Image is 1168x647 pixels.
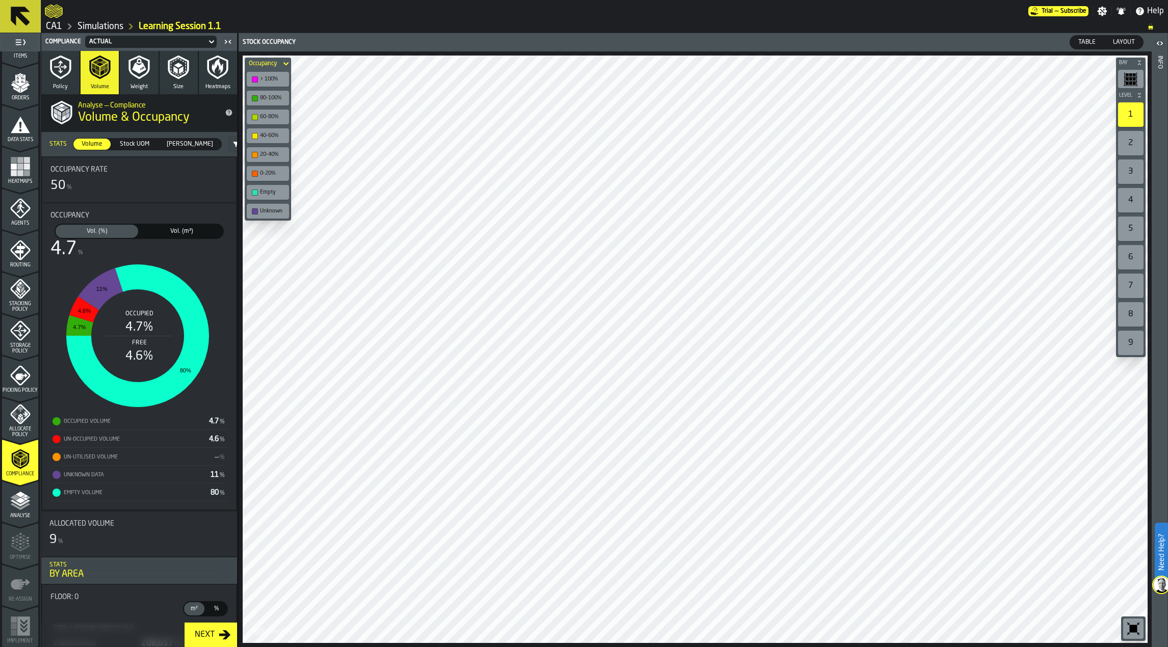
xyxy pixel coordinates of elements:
[191,629,219,641] div: Next
[245,202,291,221] div: button-toolbar-undefined
[41,511,237,556] div: stat-Allocated Volume
[211,489,226,496] span: 80
[49,141,67,148] div: Stats
[1112,6,1130,16] label: button-toggle-Notifications
[2,35,38,49] label: button-toggle-Toggle Full Menu
[49,520,114,528] span: Allocated Volume
[1118,102,1144,127] div: 1
[42,157,236,202] div: stat-Occupancy Rate
[139,224,224,239] label: button-switch-multi-Vol. (m³)
[1118,131,1144,155] div: 2
[63,490,206,496] div: Empty Volume
[46,21,62,32] a: link-to-/wh/i/76e2a128-1b54-4d66-80d4-05ae4c277723
[205,84,230,90] span: Heatmaps
[2,555,38,560] span: Optimise
[211,471,226,478] span: 11
[1093,6,1111,16] label: button-toggle-Settings
[1118,331,1144,355] div: 9
[2,221,38,226] span: Agents
[245,70,291,89] div: button-toolbar-undefined
[260,114,286,120] div: 60-80%
[241,39,696,46] div: Stock occupancy
[2,426,38,438] span: Allocate Policy
[2,53,38,59] span: Items
[140,225,223,238] div: thumb
[185,623,237,647] button: button-Next
[1152,33,1167,647] header: Info
[206,602,227,615] div: thumb
[50,621,228,634] div: StatList-item-Total Location Capacity (TLC)
[1116,243,1146,272] div: button-toolbar-undefined
[183,601,205,616] label: button-switch-multi-m²
[77,140,107,149] span: Volume
[42,203,236,509] div: stat-Occupancy
[2,21,38,62] li: menu Items
[63,418,205,425] div: Occupied Volume
[58,538,63,545] span: %
[112,139,158,150] div: thumb
[63,436,205,443] div: Un-occupied Volume
[1060,8,1086,15] span: Subscribe
[1156,53,1163,644] div: Info
[1118,159,1144,184] div: 3
[1042,8,1053,15] span: Trial
[220,437,225,443] span: %
[1116,214,1146,243] div: button-toolbar-undefined
[50,483,228,501] div: StatList-item-Empty Volume
[249,60,277,67] div: DropdownMenuValue-occupancy-rate
[49,569,229,580] div: By Area
[1116,58,1146,68] button: button-
[221,36,235,48] label: button-toggle-Close me
[49,520,229,528] div: Title
[2,230,38,271] li: menu Routing
[2,343,38,354] span: Storage Policy
[2,513,38,519] span: Analyse
[163,140,217,149] span: [PERSON_NAME]
[2,147,38,187] li: menu Heatmaps
[186,604,202,613] span: m²
[260,170,286,177] div: 0-20%
[2,188,38,229] li: menu Agents
[2,179,38,184] span: Heatmaps
[209,436,226,443] span: 4.6
[1116,90,1146,100] button: button-
[50,166,228,174] div: Title
[116,140,153,149] span: Stock UOM
[1131,5,1168,17] label: button-toggle-Help
[73,139,111,150] div: thumb
[245,58,291,70] div: DropdownMenuValue-occupancy-rate
[260,189,286,196] div: Empty
[56,225,138,238] div: thumb
[1116,129,1146,157] div: button-toolbar-undefined
[245,183,291,202] div: button-toolbar-undefined
[260,208,286,214] div: Unknown
[1116,157,1146,186] div: button-toolbar-undefined
[1125,621,1141,637] svg: Reset zoom and position
[1116,272,1146,300] div: button-toolbar-undefined
[184,602,204,615] div: thumb
[2,439,38,480] li: menu Compliance
[215,453,226,461] span: —
[139,21,221,32] a: link-to-/wh/i/76e2a128-1b54-4d66-80d4-05ae4c277723/simulations/e46dff76-dda8-4e15-b341-b81d3c1f1e76
[45,2,63,20] a: logo-header
[1116,186,1146,214] div: button-toolbar-undefined
[1117,93,1134,98] span: Level
[1070,36,1104,49] div: thumb
[50,239,77,259] div: 4.7
[220,419,225,425] span: %
[245,89,291,107] div: button-toolbar-undefined
[260,76,286,83] div: > 100%
[260,132,286,139] div: 40-60%
[1074,38,1100,47] span: Table
[2,314,38,355] li: menu Storage Policy
[50,211,228,220] div: Title
[2,523,38,563] li: menu Optimise
[220,490,225,496] span: %
[1116,329,1146,357] div: button-toolbar-undefined
[67,184,72,191] span: %
[245,126,291,145] div: button-toolbar-undefined
[209,604,225,613] span: %
[1117,60,1134,66] span: Bay
[89,38,202,45] div: DropdownMenuValue-48ba5b89-3c19-4bf9-ae86-ecc0590323ef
